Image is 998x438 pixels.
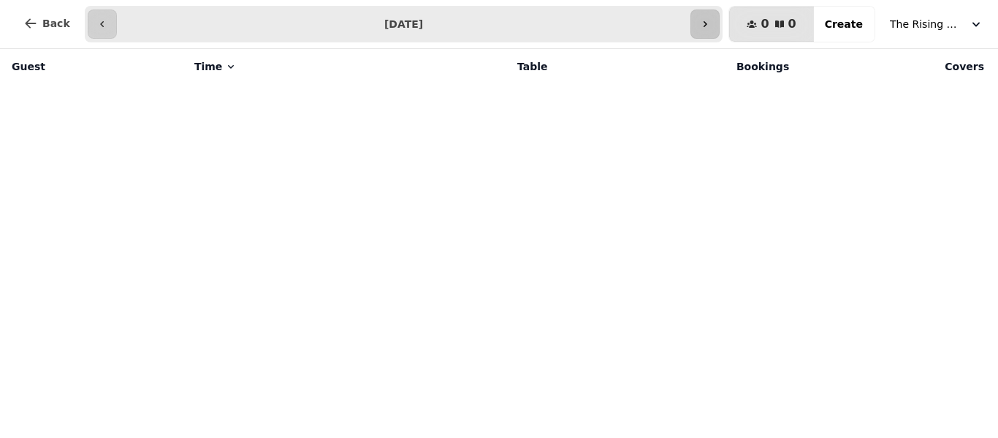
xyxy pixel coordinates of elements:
th: Bookings [557,49,799,84]
span: Time [194,59,222,74]
th: Table [392,49,557,84]
span: Back [42,18,70,29]
span: The Rising Sun [890,17,963,31]
span: Create [825,19,863,29]
button: The Rising Sun [881,11,992,37]
th: Covers [798,49,993,84]
span: 0 [761,18,769,30]
span: 0 [788,18,796,30]
button: Create [813,7,875,42]
button: Back [12,6,82,41]
button: 00 [729,7,813,42]
button: Time [194,59,237,74]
